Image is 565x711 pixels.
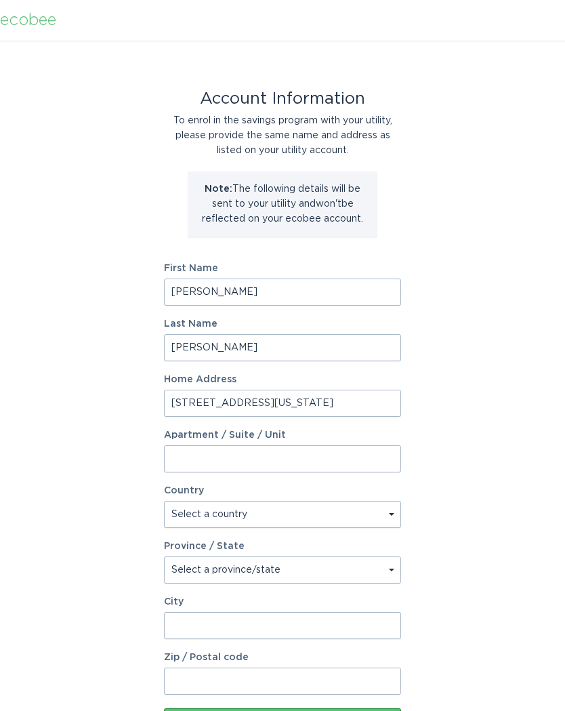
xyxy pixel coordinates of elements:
[205,184,232,194] strong: Note:
[164,542,245,551] label: Province / State
[164,92,401,106] div: Account Information
[164,319,401,329] label: Last Name
[164,430,401,440] label: Apartment / Suite / Unit
[164,264,401,273] label: First Name
[164,486,204,495] label: Country
[164,375,401,384] label: Home Address
[198,182,367,226] p: The following details will be sent to your utility and won't be reflected on your ecobee account.
[164,597,401,607] label: City
[164,653,401,662] label: Zip / Postal code
[164,113,401,158] div: To enrol in the savings program with your utility, please provide the same name and address as li...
